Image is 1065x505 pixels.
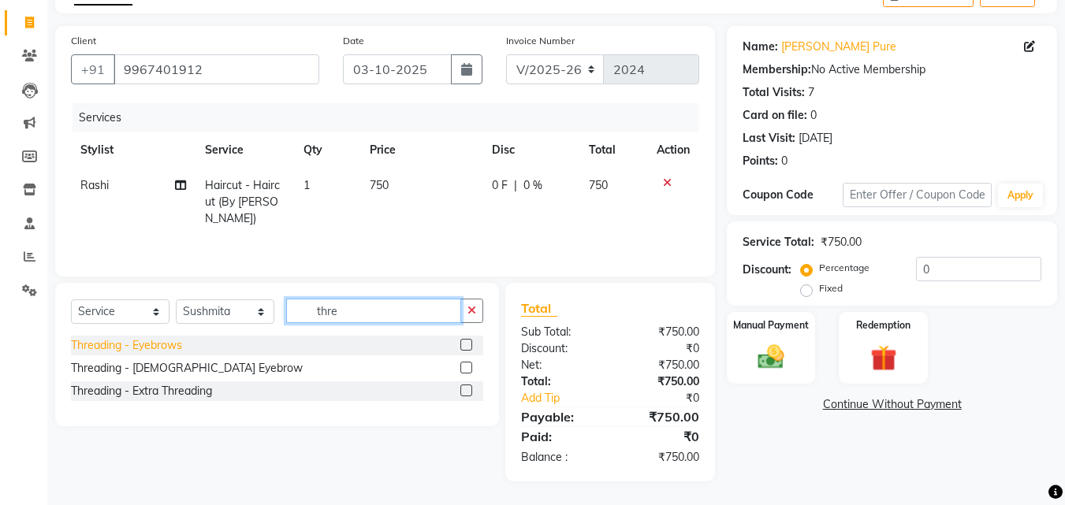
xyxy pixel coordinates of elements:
[205,178,280,225] span: Haircut - Haircut (By [PERSON_NAME])
[743,107,807,124] div: Card on file:
[821,234,862,251] div: ₹750.00
[743,61,811,78] div: Membership:
[743,130,795,147] div: Last Visit:
[856,318,910,332] label: Redemption
[286,299,461,323] input: Search or Scan
[743,39,778,55] div: Name:
[750,342,792,372] img: _cash.svg
[819,281,843,295] label: Fixed
[195,132,295,168] th: Service
[610,324,711,340] div: ₹750.00
[71,383,212,399] div: Threading - Extra Threading
[610,407,711,426] div: ₹750.00
[509,373,610,390] div: Total:
[610,373,711,390] div: ₹750.00
[610,427,711,446] div: ₹0
[509,449,610,466] div: Balance :
[73,103,711,132] div: Services
[509,407,610,426] div: Payable:
[781,153,788,169] div: 0
[627,390,712,407] div: ₹0
[343,34,364,48] label: Date
[509,427,610,446] div: Paid:
[71,337,182,354] div: Threading - Eyebrows
[482,132,579,168] th: Disc
[781,39,896,55] a: [PERSON_NAME] Pure
[610,449,711,466] div: ₹750.00
[509,357,610,373] div: Net:
[610,340,711,357] div: ₹0
[647,132,699,168] th: Action
[523,177,542,194] span: 0 %
[862,342,905,374] img: _gift.svg
[579,132,648,168] th: Total
[506,34,575,48] label: Invoice Number
[743,234,814,251] div: Service Total:
[810,107,817,124] div: 0
[610,357,711,373] div: ₹750.00
[71,132,195,168] th: Stylist
[71,54,115,84] button: +91
[743,153,778,169] div: Points:
[80,178,109,192] span: Rashi
[743,187,842,203] div: Coupon Code
[743,262,791,278] div: Discount:
[71,360,303,377] div: Threading - [DEMOGRAPHIC_DATA] Eyebrow
[514,177,517,194] span: |
[730,396,1054,413] a: Continue Without Payment
[843,183,992,207] input: Enter Offer / Coupon Code
[492,177,508,194] span: 0 F
[819,261,870,275] label: Percentage
[509,324,610,340] div: Sub Total:
[521,300,557,317] span: Total
[743,84,805,101] div: Total Visits:
[360,132,482,168] th: Price
[799,130,832,147] div: [DATE]
[733,318,809,332] label: Manual Payment
[370,178,389,192] span: 750
[294,132,360,168] th: Qty
[589,178,608,192] span: 750
[743,61,1041,78] div: No Active Membership
[509,340,610,357] div: Discount:
[509,390,627,407] a: Add Tip
[114,54,319,84] input: Search by Name/Mobile/Email/Code
[303,178,310,192] span: 1
[71,34,96,48] label: Client
[998,184,1043,207] button: Apply
[808,84,814,101] div: 7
